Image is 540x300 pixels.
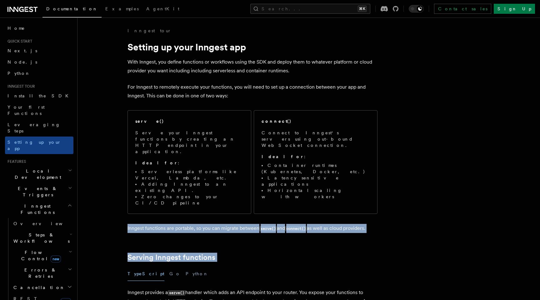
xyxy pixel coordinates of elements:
span: Home [7,25,25,31]
strong: Ideal for [262,154,304,159]
span: Cancellation [11,284,65,291]
span: Inngest Functions [5,203,67,215]
strong: Ideal for [135,160,178,165]
li: Latency sensitive applications [262,175,370,187]
span: Documentation [46,6,98,11]
a: Install the SDK [5,90,73,101]
button: TypeScript [127,267,164,281]
a: serve()Serve your Inngest functions by creating an HTTP endpoint in your application.Ideal for:Se... [127,110,251,214]
a: Contact sales [434,4,491,14]
p: Serve your Inngest functions by creating an HTTP endpoint in your application. [135,130,243,155]
a: Home [5,23,73,34]
a: Leveraging Steps [5,119,73,137]
a: Examples [102,2,142,17]
span: Overview [13,221,78,226]
span: Examples [105,6,139,11]
p: Inngest functions are portable, so you can migrate between and as well as cloud providers. [127,224,377,233]
button: Go [169,267,181,281]
a: Your first Functions [5,101,73,119]
p: Connect to Inngest's servers using out-bound WebSocket connection. [262,130,370,148]
a: AgentKit [142,2,183,17]
a: Next.js [5,45,73,56]
p: : [135,160,243,166]
span: Local Development [5,168,68,180]
button: Search...⌘K [250,4,370,14]
a: Serving Inngest functions [127,253,215,262]
span: Install the SDK [7,93,72,98]
span: Python [7,71,30,76]
a: connect()Connect to Inngest's servers using out-bound WebSocket connection.Ideal for:Container ru... [254,110,377,214]
span: Setting up your app [7,140,61,151]
a: Documentation [42,2,102,18]
button: Events & Triggers [5,183,73,200]
a: Node.js [5,56,73,68]
span: new [51,256,61,262]
span: Events & Triggers [5,185,68,198]
a: Setting up your app [5,137,73,154]
p: For Inngest to remotely execute your functions, you will need to set up a connection between your... [127,83,377,100]
h1: Setting up your Inngest app [127,41,377,53]
span: Next.js [7,48,37,53]
button: Steps & Workflows [11,229,73,247]
a: Overview [11,218,73,229]
span: Flow Control [11,249,69,262]
a: Sign Up [494,4,535,14]
button: Toggle dark mode [409,5,424,13]
li: Zero changes to your CI/CD pipeline [135,194,243,206]
a: Inngest tour [127,28,171,34]
h2: serve() [135,118,164,124]
code: serve() [168,290,185,296]
button: Inngest Functions [5,200,73,218]
li: Adding Inngest to an existing API. [135,181,243,194]
span: Your first Functions [7,105,45,116]
kbd: ⌘K [358,6,367,12]
code: serve() [259,226,277,231]
span: Features [5,159,26,164]
p: With Inngest, you define functions or workflows using the SDK and deploy them to whatever platfor... [127,58,377,75]
span: AgentKit [146,6,179,11]
button: Errors & Retries [11,264,73,282]
li: Horizontal scaling with workers [262,187,370,200]
li: Serverless platforms like Vercel, Lambda, etc. [135,168,243,181]
h2: connect() [262,118,292,124]
a: Python [5,68,73,79]
p: : [262,153,370,160]
span: Leveraging Steps [7,122,60,133]
span: Steps & Workflows [11,232,70,244]
button: Local Development [5,165,73,183]
button: Python [186,267,208,281]
span: Inngest tour [5,84,35,89]
span: Node.js [7,59,37,65]
button: Cancellation [11,282,73,293]
button: Flow Controlnew [11,247,73,264]
span: Quick start [5,39,32,44]
li: Container runtimes (Kubernetes, Docker, etc.) [262,162,370,175]
span: Errors & Retries [11,267,68,279]
code: connect() [285,226,307,231]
